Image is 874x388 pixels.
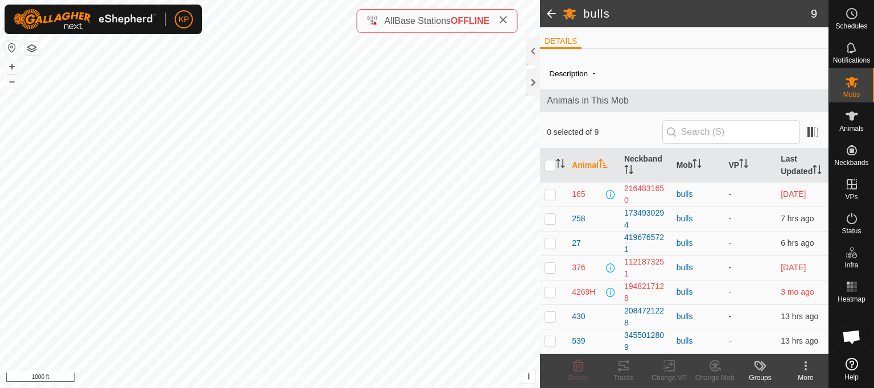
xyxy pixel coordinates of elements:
[781,189,806,199] span: 26 Sept 2025, 4:07 pm
[599,160,608,170] p-sorticon: Activate to sort
[547,94,822,108] span: Animals in This Mob
[5,41,19,55] button: Reset Map
[677,286,720,298] div: bulls
[724,148,776,183] th: VP
[568,374,588,382] span: Delete
[677,237,720,249] div: bulls
[5,75,19,88] button: –
[540,35,582,49] li: DETAILS
[572,188,585,200] span: 165
[833,57,870,64] span: Notifications
[728,336,731,345] app-display-virtual-paddock-transition: -
[281,373,315,383] a: Contact Us
[572,286,595,298] span: 4269H
[672,148,724,183] th: Mob
[179,14,189,26] span: KP
[624,256,667,280] div: 1121873251
[781,238,814,247] span: 27 Sept 2025, 3:23 pm
[624,232,667,255] div: 4196765721
[527,372,530,381] span: i
[838,296,865,303] span: Heatmap
[739,160,748,170] p-sorticon: Activate to sort
[781,263,806,272] span: 26 Sept 2025, 6:56 pm
[843,91,860,98] span: Mobs
[567,148,620,183] th: Animal
[781,312,818,321] span: 27 Sept 2025, 8:29 am
[624,167,633,176] p-sorticon: Activate to sort
[811,5,817,22] span: 9
[620,148,672,183] th: Neckband
[662,120,800,144] input: Search (S)
[834,159,868,166] span: Neckbands
[583,7,811,20] h2: bulls
[14,9,156,30] img: Gallagher Logo
[835,23,867,30] span: Schedules
[677,213,720,225] div: bulls
[813,167,822,176] p-sorticon: Activate to sort
[781,287,814,296] span: 4 June 2025, 1:14 am
[728,287,731,296] app-display-virtual-paddock-transition: -
[601,373,646,383] div: Tracks
[572,311,585,323] span: 430
[839,125,864,132] span: Animals
[588,64,600,82] span: -
[225,373,268,383] a: Privacy Policy
[624,183,667,207] div: 2164831650
[844,374,859,381] span: Help
[781,214,814,223] span: 27 Sept 2025, 2:28 pm
[572,237,581,249] span: 27
[572,213,585,225] span: 258
[842,228,861,234] span: Status
[624,207,667,231] div: 1734930294
[25,42,39,55] button: Map Layers
[556,160,565,170] p-sorticon: Activate to sort
[385,16,395,26] span: All
[677,311,720,323] div: bulls
[572,335,585,347] span: 539
[829,353,874,385] a: Help
[677,335,720,347] div: bulls
[728,263,731,272] app-display-virtual-paddock-transition: -
[781,336,818,345] span: 27 Sept 2025, 8:45 am
[845,193,857,200] span: VPs
[728,189,731,199] app-display-virtual-paddock-transition: -
[728,214,731,223] app-display-virtual-paddock-transition: -
[776,148,828,183] th: Last Updated
[646,373,692,383] div: Change VP
[783,373,828,383] div: More
[522,370,535,383] button: i
[844,262,858,269] span: Infra
[835,320,869,354] div: Open chat
[728,238,731,247] app-display-virtual-paddock-transition: -
[677,188,720,200] div: bulls
[572,262,585,274] span: 376
[549,69,588,78] label: Description
[451,16,489,26] span: OFFLINE
[624,329,667,353] div: 3455012809
[394,16,451,26] span: Base Stations
[677,262,720,274] div: bulls
[692,160,702,170] p-sorticon: Activate to sort
[692,373,737,383] div: Change Mob
[547,126,662,138] span: 0 selected of 9
[728,312,731,321] app-display-virtual-paddock-transition: -
[5,60,19,73] button: +
[737,373,783,383] div: Groups
[624,305,667,329] div: 2084721228
[624,280,667,304] div: 1948217128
